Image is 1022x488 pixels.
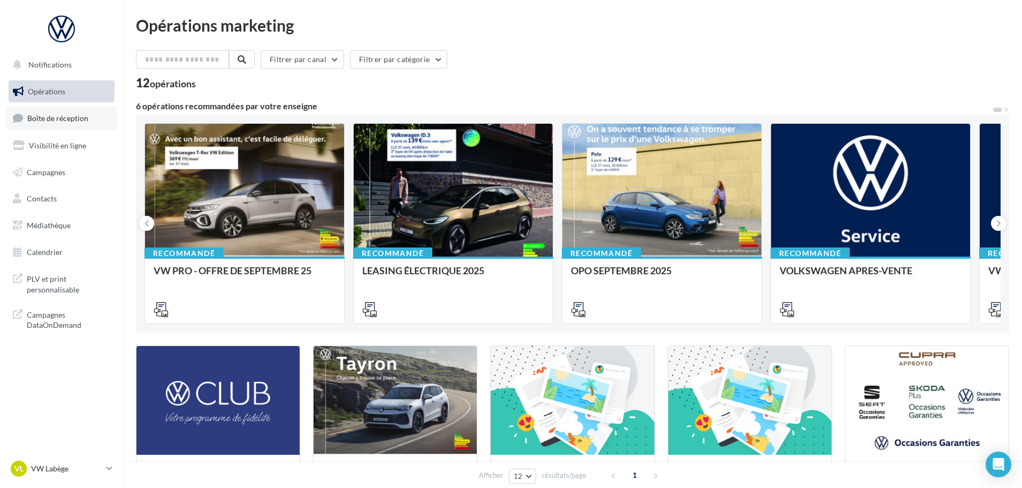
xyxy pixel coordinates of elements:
div: Opérations marketing [136,17,1009,33]
button: Filtrer par catégorie [350,50,447,69]
div: LEASING ÉLECTRIQUE 2025 [362,265,544,287]
span: 12 [514,472,523,481]
div: Recommandé [562,247,641,259]
span: VL [14,463,24,474]
button: Filtrer par canal [261,50,344,69]
span: Notifications [28,60,72,69]
p: VW Labège [31,463,102,474]
div: VOLKSWAGEN APRES-VENTE [780,265,962,287]
a: Visibilité en ligne [6,134,117,157]
a: PLV et print personnalisable [6,267,117,299]
div: Open Intercom Messenger [986,452,1011,477]
div: Recommandé [771,247,850,259]
span: Contacts [27,194,57,203]
span: Médiathèque [27,221,71,230]
a: Opérations [6,80,117,103]
span: 1 [626,467,643,484]
div: opérations [150,79,196,88]
div: 6 opérations recommandées par votre enseigne [136,102,992,110]
span: Afficher [479,470,503,481]
a: Calendrier [6,241,117,264]
div: Recommandé [144,247,224,259]
span: Campagnes [27,167,65,176]
div: Recommandé [353,247,432,259]
span: Campagnes DataOnDemand [27,307,110,331]
a: Médiathèque [6,214,117,237]
span: Visibilité en ligne [29,141,86,150]
a: Campagnes DataOnDemand [6,303,117,335]
a: Contacts [6,187,117,210]
div: VW PRO - OFFRE DE SEPTEMBRE 25 [154,265,335,287]
span: Calendrier [27,247,63,257]
span: résultats/page [542,470,586,481]
a: Campagnes [6,161,117,184]
span: Boîte de réception [27,114,88,123]
button: Notifications [6,54,112,76]
button: 12 [509,469,536,484]
div: OPO SEPTEMBRE 2025 [571,265,753,287]
span: PLV et print personnalisable [27,272,110,295]
a: VL VW Labège [9,459,115,479]
a: Boîte de réception [6,107,117,130]
span: Opérations [28,87,65,96]
div: 12 [136,77,196,89]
